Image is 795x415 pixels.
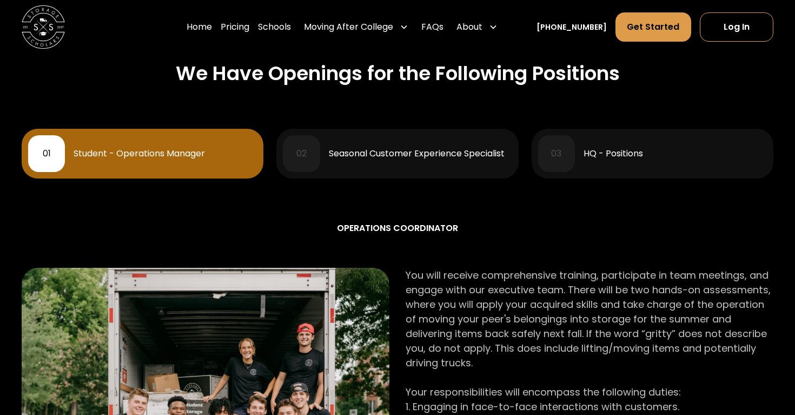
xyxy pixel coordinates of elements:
[187,12,212,42] a: Home
[421,12,443,42] a: FAQs
[536,22,607,33] a: [PHONE_NUMBER]
[176,62,620,85] h2: We Have Openings for the Following Positions
[74,149,205,158] div: Student - Operations Manager
[304,21,393,34] div: Moving After College
[258,12,291,42] a: Schools
[300,12,413,42] div: Moving After College
[551,149,561,158] div: 03
[584,149,643,158] div: HQ - Positions
[22,222,773,235] div: Operations Coordinator
[452,12,502,42] div: About
[43,149,51,158] div: 01
[329,149,505,158] div: Seasonal Customer Experience Specialist
[700,12,773,42] a: Log In
[221,12,249,42] a: Pricing
[456,21,482,34] div: About
[22,5,65,49] img: Storage Scholars main logo
[615,12,691,42] a: Get Started
[296,149,307,158] div: 02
